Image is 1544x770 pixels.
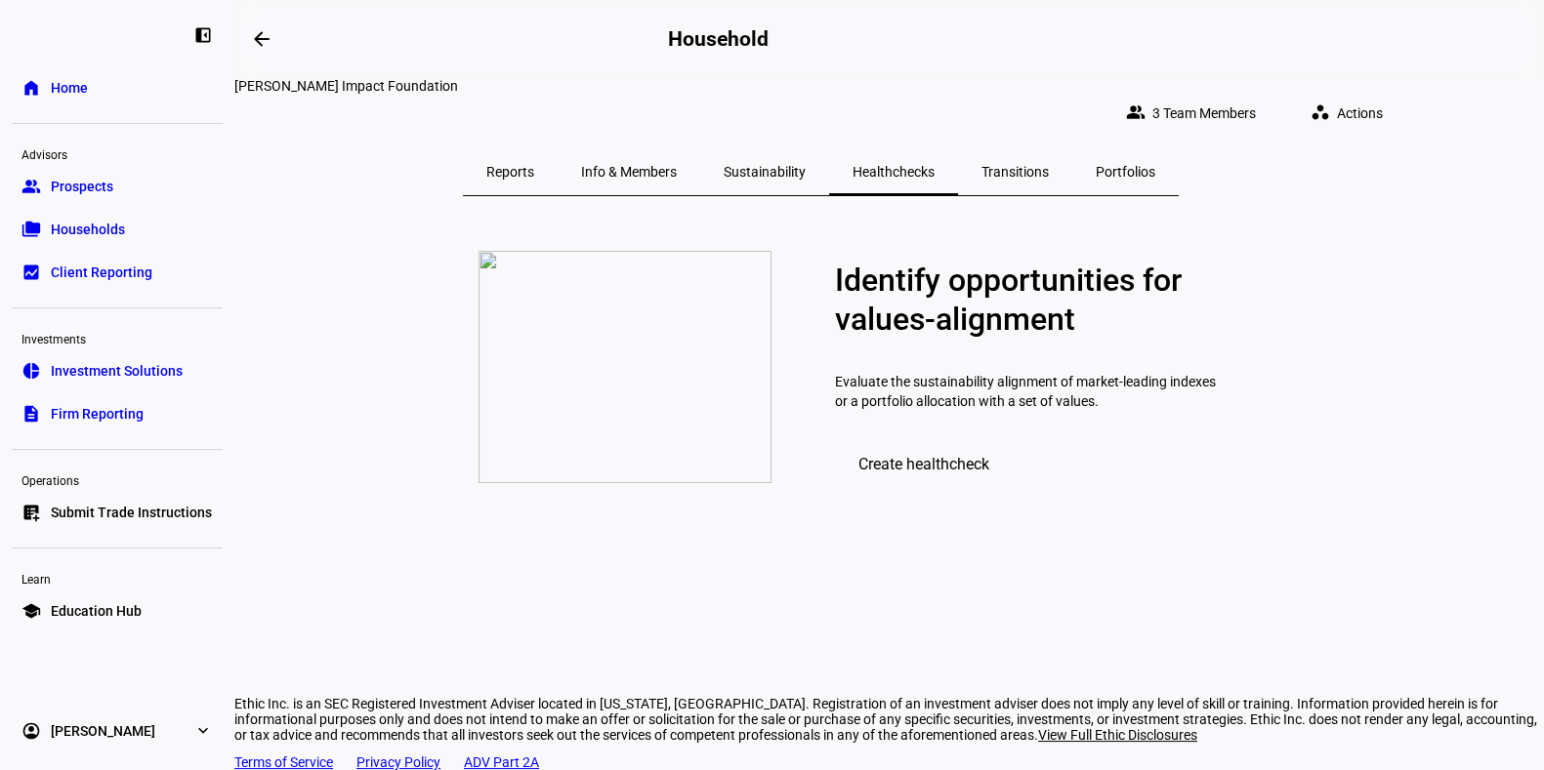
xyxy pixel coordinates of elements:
[21,220,41,239] eth-mat-symbol: folder_copy
[12,351,223,390] a: pie_chartInvestment Solutions
[12,466,223,493] div: Operations
[193,721,213,741] eth-mat-symbol: expand_more
[51,601,142,621] span: Education Hub
[1311,102,1330,122] mat-icon: workspaces
[1295,94,1406,133] button: Actions
[12,140,223,167] div: Advisors
[581,165,677,179] span: Info & Members
[21,177,41,196] eth-mat-symbol: group
[21,601,41,621] eth-mat-symbol: school
[51,404,144,424] span: Firm Reporting
[51,263,152,282] span: Client Reporting
[858,455,989,473] span: Create healthcheck
[1096,165,1155,179] span: Portfolios
[234,754,333,770] a: Terms of Service
[1152,94,1256,133] span: 3 Team Members
[234,78,1406,94] div: Sorenson Impact Foundation
[853,165,935,179] span: Healthchecks
[12,564,223,591] div: Learn
[668,27,768,51] h2: Household
[51,177,113,196] span: Prospects
[12,68,223,107] a: homeHome
[835,352,1216,430] p: Evaluate the sustainability alignment of market-leading indexes or a portfolio allocation with a ...
[21,503,41,522] eth-mat-symbol: list_alt_add
[234,696,1544,743] div: Ethic Inc. is an SEC Registered Investment Adviser located in [US_STATE], [GEOGRAPHIC_DATA]. Regi...
[835,261,1216,339] p: Identify opportunities for values-alignment
[21,404,41,424] eth-mat-symbol: description
[51,361,183,381] span: Investment Solutions
[51,721,155,741] span: [PERSON_NAME]
[981,165,1049,179] span: Transitions
[1279,94,1406,133] eth-quick-actions: Actions
[1038,727,1197,743] span: View Full Ethic Disclosures
[51,503,212,522] span: Submit Trade Instructions
[51,220,125,239] span: Households
[51,78,88,98] span: Home
[464,754,539,770] a: ADV Part 2A
[21,361,41,381] eth-mat-symbol: pie_chart
[835,444,1013,483] button: Create healthcheck
[21,263,41,282] eth-mat-symbol: bid_landscape
[1126,102,1146,122] mat-icon: group
[12,253,223,292] a: bid_landscapeClient Reporting
[193,25,213,45] eth-mat-symbol: left_panel_close
[1337,94,1383,133] span: Actions
[21,721,41,741] eth-mat-symbol: account_circle
[12,167,223,206] a: groupProspects
[12,210,223,249] a: folder_copyHouseholds
[724,165,806,179] span: Sustainability
[1110,94,1279,133] button: 3 Team Members
[12,324,223,351] div: Investments
[356,754,440,770] a: Privacy Policy
[486,165,534,179] span: Reports
[250,27,273,51] mat-icon: arrow_backwards
[479,251,772,483] img: healthcheck-zero.png
[21,78,41,98] eth-mat-symbol: home
[12,394,223,433] a: descriptionFirm Reporting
